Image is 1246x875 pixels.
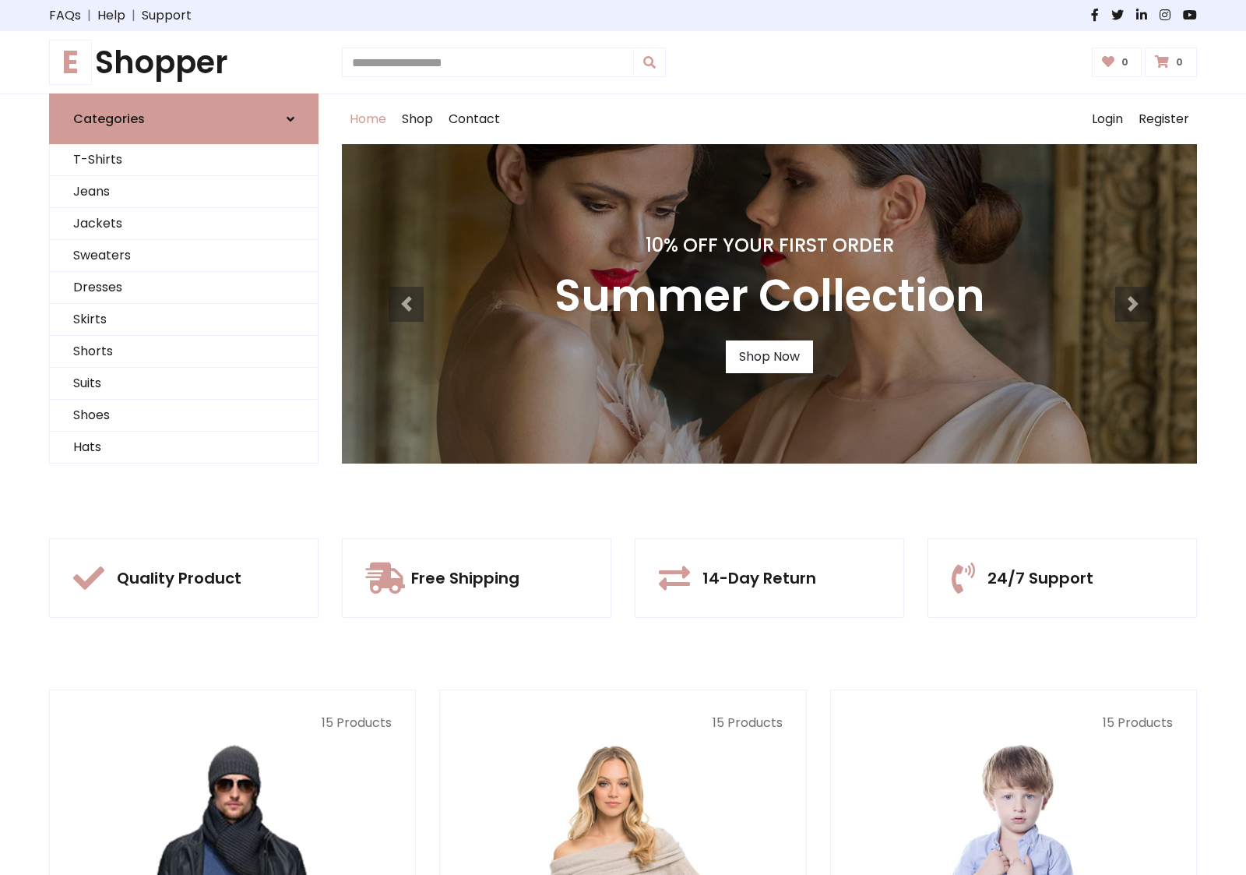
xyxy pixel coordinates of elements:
p: 15 Products [463,714,782,732]
span: | [81,6,97,25]
span: 0 [1172,55,1187,69]
h5: 14-Day Return [702,569,816,587]
a: Support [142,6,192,25]
p: 15 Products [73,714,392,732]
a: Login [1084,94,1131,144]
a: Help [97,6,125,25]
a: T-Shirts [50,144,318,176]
a: Categories [49,93,319,144]
a: Shop Now [726,340,813,373]
a: FAQs [49,6,81,25]
a: Skirts [50,304,318,336]
a: 0 [1092,48,1142,77]
a: Suits [50,368,318,400]
a: Home [342,94,394,144]
h1: Shopper [49,44,319,81]
h5: 24/7 Support [987,569,1093,587]
a: 0 [1145,48,1197,77]
a: EShopper [49,44,319,81]
a: Dresses [50,272,318,304]
span: | [125,6,142,25]
a: Sweaters [50,240,318,272]
a: Shop [394,94,441,144]
span: 0 [1118,55,1132,69]
a: Hats [50,432,318,464]
h5: Free Shipping [411,569,519,587]
a: Shoes [50,400,318,432]
h3: Summer Collection [554,270,985,322]
p: 15 Products [854,714,1173,732]
h4: 10% Off Your First Order [554,235,985,257]
a: Jackets [50,208,318,240]
span: E [49,40,92,85]
h5: Quality Product [117,569,241,587]
a: Shorts [50,336,318,368]
a: Register [1131,94,1197,144]
h6: Categories [73,111,145,126]
a: Jeans [50,176,318,208]
a: Contact [441,94,508,144]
